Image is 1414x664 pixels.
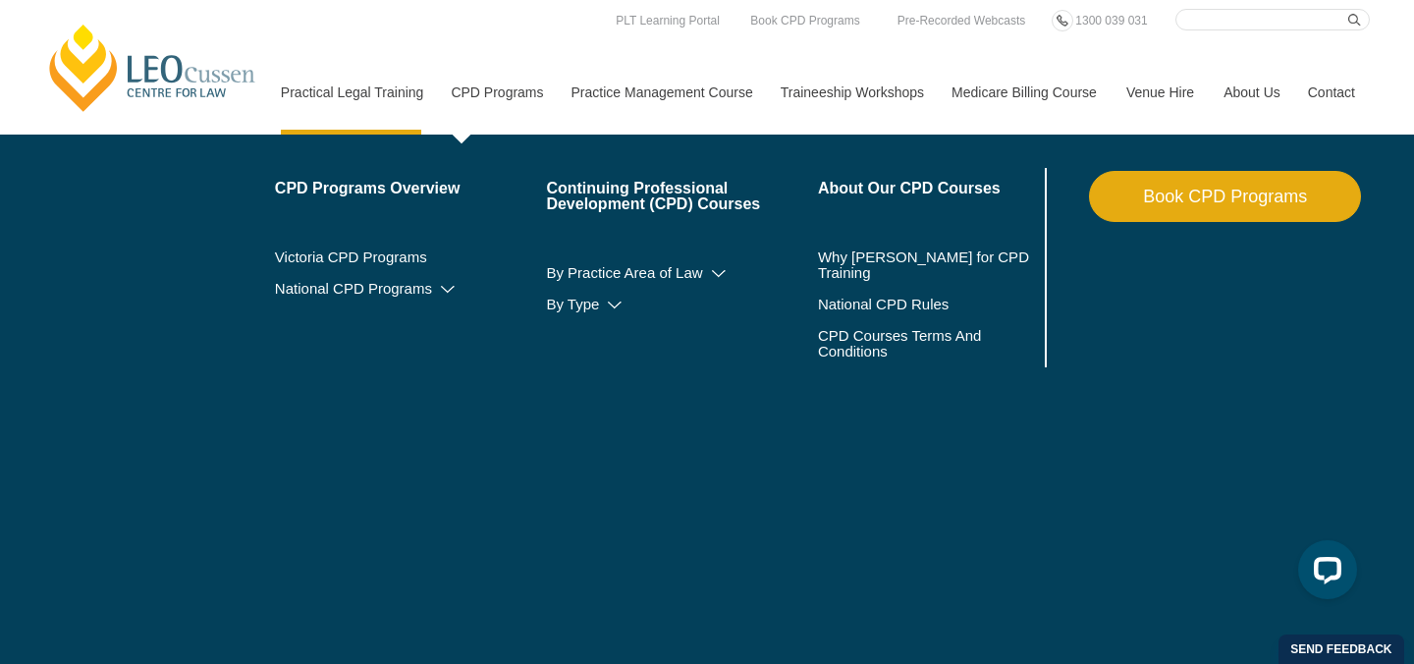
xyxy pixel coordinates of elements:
a: Practice Management Course [557,50,766,135]
a: CPD Programs [436,50,556,135]
a: Book CPD Programs [1089,171,1361,222]
a: 1300 039 031 [1070,10,1152,31]
span: 1300 039 031 [1075,14,1147,28]
a: National CPD Programs [275,281,547,297]
a: Victoria CPD Programs [275,249,547,265]
a: CPD Programs Overview [275,181,547,196]
a: Traineeship Workshops [766,50,937,135]
a: Pre-Recorded Webcasts [893,10,1031,31]
a: National CPD Rules [818,297,1041,312]
a: PLT Learning Portal [611,10,725,31]
a: [PERSON_NAME] Centre for Law [44,22,261,114]
a: By Type [546,297,818,312]
iframe: To enrich screen reader interactions, please activate Accessibility in Grammarly extension settings [1282,532,1365,615]
a: Book CPD Programs [745,10,864,31]
a: Practical Legal Training [266,50,437,135]
a: Contact [1293,50,1370,135]
a: By Practice Area of Law [546,265,818,281]
a: CPD Courses Terms And Conditions [818,328,992,360]
a: Continuing Professional Development (CPD) Courses [546,181,818,212]
a: Why [PERSON_NAME] for CPD Training [818,249,1041,281]
a: About Our CPD Courses [818,181,1041,196]
a: Venue Hire [1112,50,1209,135]
a: Medicare Billing Course [937,50,1112,135]
a: About Us [1209,50,1293,135]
